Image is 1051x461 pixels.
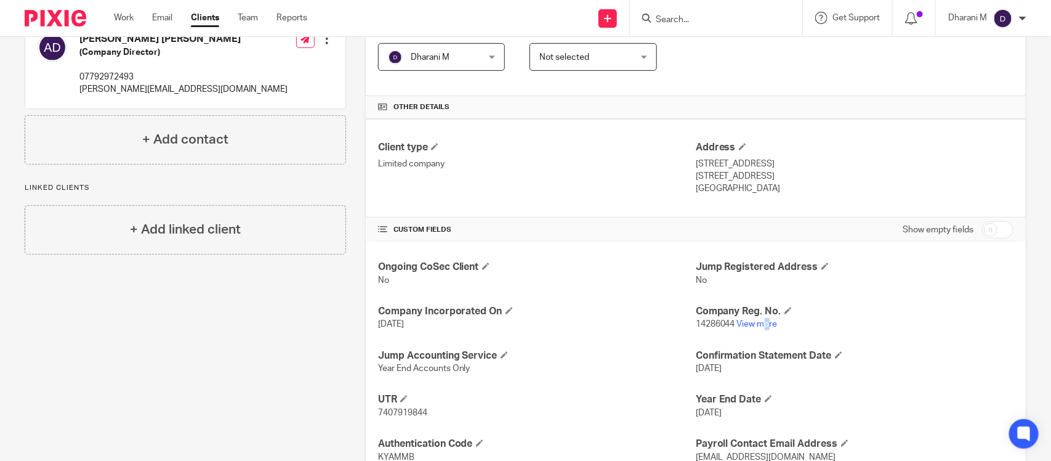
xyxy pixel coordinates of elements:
[696,364,722,373] span: [DATE]
[696,261,1013,274] h4: Jump Registered Address
[378,261,696,274] h4: Ongoing CoSec Client
[378,438,696,451] h4: Authentication Code
[378,225,696,235] h4: CUSTOM FIELDS
[38,33,67,62] img: svg%3E
[696,158,1013,170] p: [STREET_ADDRESS]
[378,349,696,362] h4: Jump Accounting Service
[696,409,722,417] span: [DATE]
[696,182,1013,195] p: [GEOGRAPHIC_DATA]
[378,158,696,170] p: Limited company
[191,12,219,24] a: Clients
[378,364,470,373] span: Year End Accounts Only
[378,409,427,417] span: 7407919844
[25,10,86,27] img: Pixie
[378,28,478,38] span: Assistant Accountant
[378,276,389,285] span: No
[378,141,696,154] h4: Client type
[130,220,241,239] h4: + Add linked client
[276,12,307,24] a: Reports
[378,320,404,328] span: [DATE]
[79,46,288,59] h5: (Company Director)
[696,349,1013,362] h4: Confirmation Statement Date
[654,15,765,26] input: Search
[539,53,589,62] span: Not selected
[696,305,1013,318] h4: Company Reg. No.
[79,83,288,96] p: [PERSON_NAME][EMAIL_ADDRESS][DOMAIN_NAME]
[152,12,172,24] a: Email
[993,9,1013,28] img: svg%3E
[411,53,449,62] span: Dharani M
[696,438,1013,451] h4: Payroll Contact Email Address
[737,320,778,328] a: View more
[378,393,696,406] h4: UTR
[832,14,880,22] span: Get Support
[114,12,134,24] a: Work
[696,320,735,328] span: 14286044
[696,393,1013,406] h4: Year End Date
[79,71,288,83] p: 07792972493
[696,141,1013,154] h4: Address
[378,305,696,318] h4: Company Incorporated On
[696,276,707,285] span: No
[79,33,288,46] h4: [PERSON_NAME] [PERSON_NAME]
[696,170,1013,182] p: [STREET_ADDRESS]
[903,224,973,236] label: Show empty fields
[393,102,449,112] span: Other details
[238,12,258,24] a: Team
[530,28,590,38] span: Sales Person
[25,183,346,193] p: Linked clients
[388,50,403,65] img: svg%3E
[948,12,987,24] p: Dharani M
[142,130,228,149] h4: + Add contact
